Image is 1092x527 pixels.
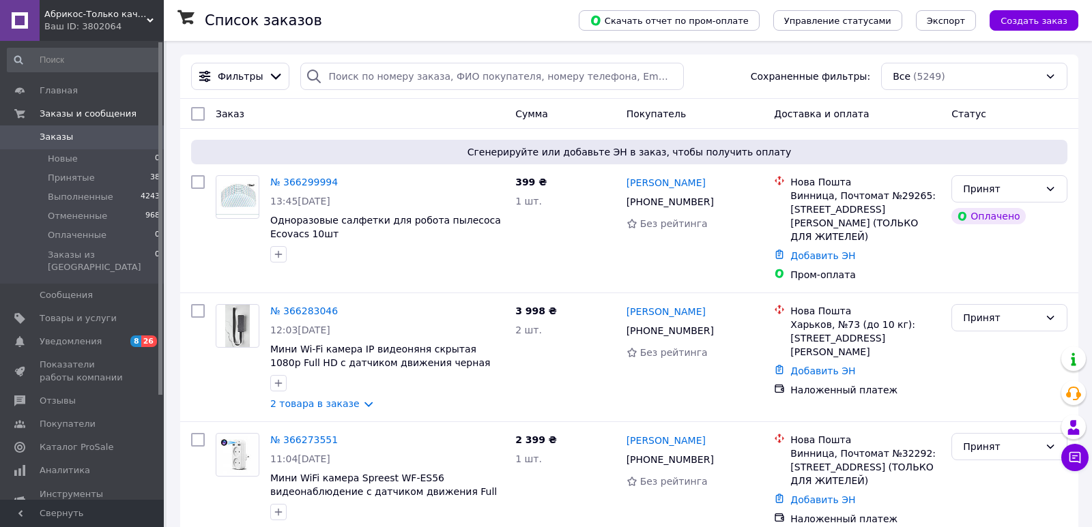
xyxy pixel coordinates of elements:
[790,447,940,487] div: Винница, Почтомат №32292: [STREET_ADDRESS] (ТОЛЬКО ДЛЯ ЖИТЕЛЕЙ)
[40,312,117,325] span: Товары и услуги
[270,177,338,187] a: № 366299994
[790,304,940,318] div: Нова Пошта
[48,172,95,184] span: Принятые
[40,441,113,453] span: Каталог ProSale
[270,344,490,382] a: Мини Wi-Fi камера IP видеоняня скрытая 1080p Full HD с датчиком движения черная на шлейфе для дом...
[790,433,940,447] div: Нова Пошта
[916,10,976,31] button: Экспорт
[155,153,160,165] span: 0
[790,512,940,526] div: Наложенный платеж
[624,450,717,469] div: [PHONE_NUMBER]
[270,398,360,409] a: 2 товара в заказе
[515,177,547,187] span: 399 ₴
[270,196,330,207] span: 13:45[DATE]
[155,229,160,241] span: 0
[48,229,106,241] span: Оплаченные
[44,20,164,33] div: Ваш ID: 3802064
[515,305,557,316] span: 3 998 ₴
[627,434,706,447] a: [PERSON_NAME]
[913,71,945,82] span: (5249)
[197,145,1062,159] span: Сгенерируйте или добавьте ЭН в заказ, чтобы получить оплату
[40,395,76,407] span: Отзывы
[216,433,259,477] a: Фото товару
[790,189,940,243] div: Винница, Почтомат №29265: [STREET_ADDRESS][PERSON_NAME] (ТОЛЬКО ДЛЯ ЖИТЕЛЕЙ)
[145,210,160,222] span: 968
[40,108,136,120] span: Заказы и сообщения
[627,305,706,318] a: [PERSON_NAME]
[963,181,1039,196] div: Принят
[627,108,687,119] span: Покупатель
[48,249,155,273] span: Заказы из [GEOGRAPHIC_DATA]
[976,14,1078,25] a: Создать заказ
[515,434,557,445] span: 2 399 ₴
[216,179,259,215] img: Фото товару
[40,418,96,430] span: Покупатели
[951,108,986,119] span: Статус
[893,70,910,83] span: Все
[790,383,940,397] div: Наложенный платеж
[951,208,1025,224] div: Оплачено
[225,305,250,347] img: Фото товару
[141,335,157,347] span: 26
[790,318,940,359] div: Харьков, №73 (до 10 кг): [STREET_ADDRESS][PERSON_NAME]
[48,153,78,165] span: Новые
[515,108,548,119] span: Сумма
[790,250,855,261] a: Добавить ЭН
[640,476,708,487] span: Без рейтинга
[270,215,501,239] a: Одноразовые салфетки для робота пылесоса Ecovacs 10шт
[790,494,855,505] a: Добавить ЭН
[270,472,497,511] a: Мини WiFi камера Spreest WF-ES56 видеонаблюдение с датчиком движения Full HD скрытая розетка с US...
[790,175,940,189] div: Нова Пошта
[515,453,542,464] span: 1 шт.
[1001,16,1067,26] span: Создать заказ
[774,108,869,119] span: Доставка и оплата
[40,359,126,383] span: Показатели работы компании
[40,335,102,348] span: Уведомления
[270,305,338,316] a: № 366283046
[515,196,542,207] span: 1 шт.
[48,191,113,203] span: Выполненные
[40,488,126,513] span: Инструменты вебмастера и SEO
[270,434,338,445] a: № 366273551
[773,10,902,31] button: Управление статусами
[40,464,90,477] span: Аналитика
[300,63,684,90] input: Поиск по номеру заказа, ФИО покупателя, номеру телефона, Email, номеру накладной
[7,48,161,72] input: Поиск
[270,453,330,464] span: 11:04[DATE]
[141,191,160,203] span: 4243
[590,14,749,27] span: Скачать отчет по пром-оплате
[270,325,330,335] span: 12:03[DATE]
[216,108,244,119] span: Заказ
[927,16,965,26] span: Экспорт
[216,175,259,219] a: Фото товару
[640,218,708,229] span: Без рейтинга
[155,249,160,273] span: 0
[40,289,93,301] span: Сообщения
[216,436,259,473] img: Фото товару
[40,131,73,143] span: Заказы
[40,85,78,97] span: Главная
[640,347,708,358] span: Без рейтинга
[990,10,1078,31] button: Создать заказ
[784,16,891,26] span: Управление статусами
[790,365,855,376] a: Добавить ЭН
[44,8,147,20] span: Абрикос-Только качественные товары!
[150,172,160,184] span: 38
[627,176,706,190] a: [PERSON_NAME]
[751,70,870,83] span: Сохраненные фильтры:
[790,268,940,282] div: Пром-оплата
[624,321,717,340] div: [PHONE_NUMBER]
[624,192,717,211] div: [PHONE_NUMBER]
[218,70,263,83] span: Фильтры
[130,335,141,347] span: 8
[1061,444,1089,471] button: Чат с покупателем
[48,210,107,222] span: Отмененные
[515,325,542,335] span: 2 шт.
[205,12,322,29] h1: Список заказов
[579,10,760,31] button: Скачать отчет по пром-оплате
[963,439,1039,454] div: Принят
[963,310,1039,325] div: Принят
